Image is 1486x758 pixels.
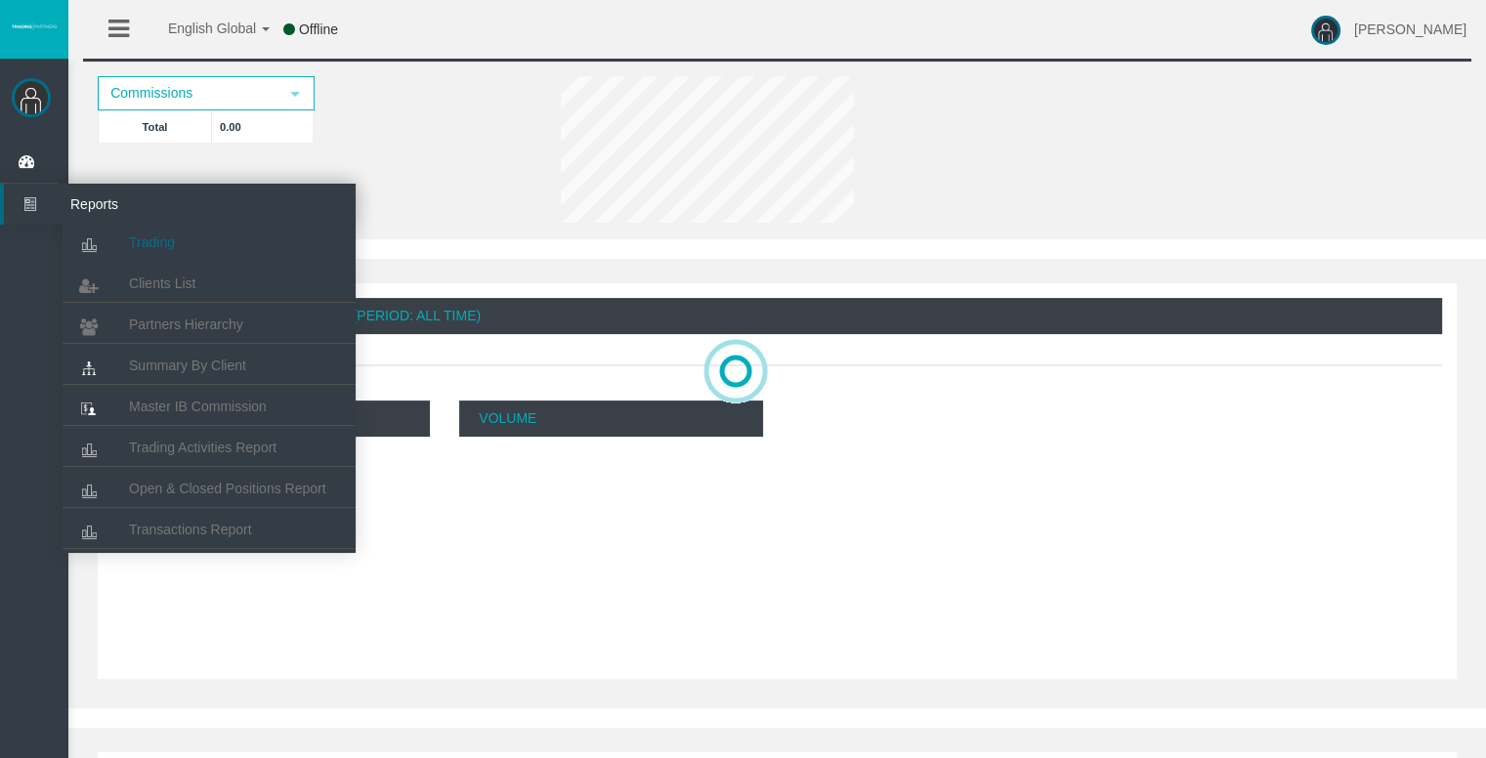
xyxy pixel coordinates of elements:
[56,184,247,225] span: Reports
[10,22,59,30] img: logo.svg
[1354,21,1466,37] span: [PERSON_NAME]
[63,512,356,547] a: Transactions Report
[212,110,314,143] td: 0.00
[129,275,195,291] span: Clients List
[459,400,762,437] p: Volume
[63,430,356,465] a: Trading Activities Report
[63,389,356,424] a: Master IB Commission
[1311,16,1340,45] img: user-image
[299,21,338,37] span: Offline
[63,225,356,260] a: Trading
[63,307,356,342] a: Partners Hierarchy
[129,481,326,496] span: Open & Closed Positions Report
[112,298,1442,334] div: Volume Traded By Platform (Period: All Time)
[129,440,276,455] span: Trading Activities Report
[99,110,212,143] td: Total
[4,184,356,225] a: Reports
[63,266,356,301] a: Clients List
[129,522,252,537] span: Transactions Report
[63,348,356,383] a: Summary By Client
[129,316,243,332] span: Partners Hierarchy
[63,471,356,506] a: Open & Closed Positions Report
[100,78,277,108] span: Commissions
[129,358,246,373] span: Summary By Client
[143,21,256,36] span: English Global
[287,86,303,102] span: select
[129,399,267,414] span: Master IB Commission
[129,234,175,250] span: Trading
